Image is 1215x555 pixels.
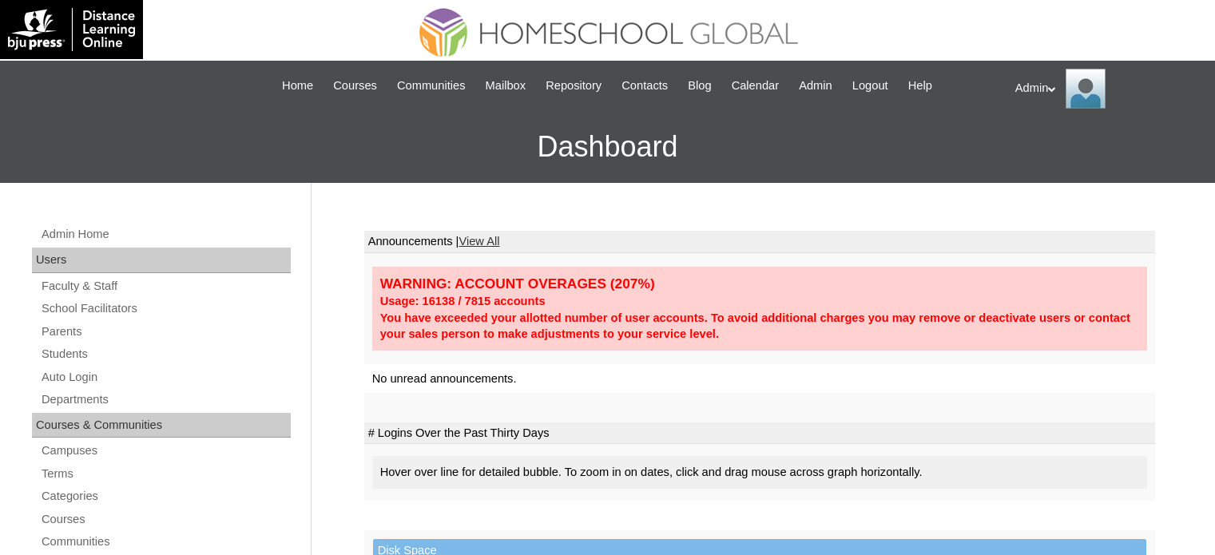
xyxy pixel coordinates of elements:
span: Admin [799,77,832,95]
div: Hover over line for detailed bubble. To zoom in on dates, click and drag mouse across graph horiz... [372,456,1147,489]
div: Admin [1015,69,1199,109]
a: Departments [40,390,291,410]
a: Faculty & Staff [40,276,291,296]
span: Repository [546,77,602,95]
strong: Usage: 16138 / 7815 accounts [380,295,546,307]
div: Users [32,248,291,273]
a: Campuses [40,441,291,461]
a: Contacts [613,77,676,95]
a: Terms [40,464,291,484]
a: Repository [538,77,609,95]
a: Courses [325,77,385,95]
span: Calendar [732,77,779,95]
h3: Dashboard [8,111,1207,183]
span: Help [908,77,932,95]
a: Admin Home [40,224,291,244]
td: # Logins Over the Past Thirty Days [364,422,1155,445]
span: Contacts [621,77,668,95]
a: Parents [40,322,291,342]
a: Mailbox [478,77,534,95]
a: Courses [40,509,291,529]
a: Students [40,344,291,364]
a: View All [459,235,499,248]
img: logo-white.png [8,8,135,51]
a: Calendar [724,77,787,95]
a: Auto Login [40,367,291,387]
span: Home [282,77,313,95]
a: Logout [844,77,896,95]
div: You have exceeded your allotted number of user accounts. To avoid additional charges you may remo... [380,310,1139,343]
span: Logout [852,77,888,95]
a: Communities [40,532,291,552]
a: Blog [680,77,719,95]
span: Courses [333,77,377,95]
div: WARNING: ACCOUNT OVERAGES (207%) [380,275,1139,293]
td: Announcements | [364,231,1155,253]
a: Admin [791,77,840,95]
a: School Facilitators [40,299,291,319]
td: No unread announcements. [364,364,1155,394]
span: Communities [397,77,466,95]
span: Blog [688,77,711,95]
a: Help [900,77,940,95]
a: Home [274,77,321,95]
a: Communities [389,77,474,95]
div: Courses & Communities [32,413,291,438]
a: Categories [40,486,291,506]
img: Admin Homeschool Global [1066,69,1106,109]
span: Mailbox [486,77,526,95]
